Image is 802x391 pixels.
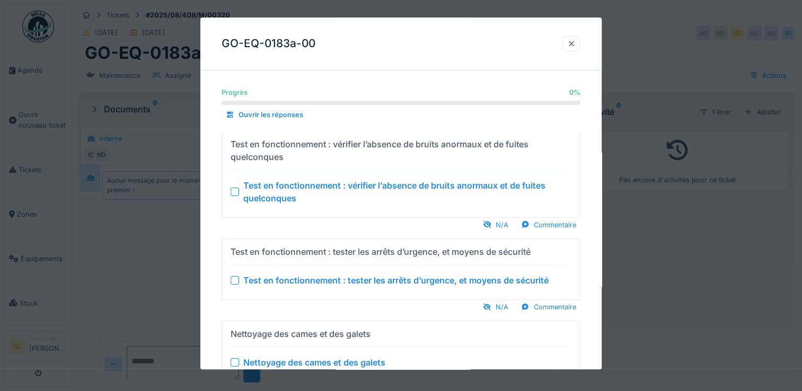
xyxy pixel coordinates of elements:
[222,37,315,50] h3: GO-EQ-0183a-00
[569,87,580,97] div: 0 %
[517,300,580,314] div: Commentaire
[479,300,513,314] div: N/A
[231,138,563,163] div: Test en fonctionnement : vérifier l’absence de bruits anormaux et de fuites quelconques
[479,218,513,232] div: N/A
[226,136,576,213] summary: Test en fonctionnement : vérifier l’absence de bruits anormaux et de fuites quelconques Test en f...
[226,243,576,295] summary: Test en fonctionnement : tester les arrêts d’urgence, et moyens de sécurité Test en fonctionnemen...
[243,274,549,287] div: Test en fonctionnement : tester les arrêts d’urgence, et moyens de sécurité
[222,108,307,122] div: Ouvrir les réponses
[222,101,580,105] progress: 0 %
[243,356,385,369] div: Nettoyage des cames et des galets
[231,245,531,258] div: Test en fonctionnement : tester les arrêts d’urgence, et moyens de sécurité
[243,179,567,205] div: Test en fonctionnement : vérifier l’absence de bruits anormaux et de fuites quelconques
[517,218,580,232] div: Commentaire
[222,87,248,97] div: Progrès
[231,327,371,340] div: Nettoyage des cames et des galets
[226,325,576,377] summary: Nettoyage des cames et des galets Nettoyage des cames et des galets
